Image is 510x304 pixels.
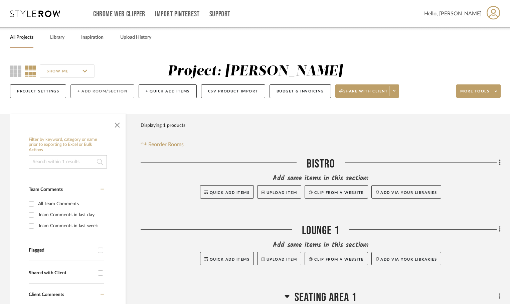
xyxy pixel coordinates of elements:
[210,191,250,195] span: Quick Add Items
[38,221,102,231] div: Team Comments in last week
[141,174,501,183] div: Add some items in this section:
[10,84,66,98] button: Project Settings
[460,89,489,99] span: More tools
[29,270,95,276] div: Shared with Client
[335,84,399,98] button: Share with client
[141,119,185,132] div: Displaying 1 products
[70,84,134,98] button: + Add Room/Section
[29,155,107,169] input: Search within 1 results
[141,241,501,250] div: Add some items in this section:
[270,84,331,98] button: Budget & Invoicing
[456,84,501,98] button: More tools
[148,140,184,148] span: Reorder Rooms
[155,11,200,17] a: Import Pinterest
[141,140,184,148] button: Reorder Rooms
[200,185,254,199] button: Quick Add Items
[339,89,388,99] span: Share with client
[257,185,301,199] button: Upload Item
[201,84,265,98] button: CSV Product Import
[257,252,301,265] button: Upload Item
[81,33,104,42] a: Inspiration
[93,11,145,17] a: Chrome Web Clipper
[424,10,482,18] span: Hello, [PERSON_NAME]
[120,33,151,42] a: Upload History
[210,258,250,261] span: Quick Add Items
[29,187,63,192] span: Team Comments
[111,117,124,130] button: Close
[305,252,368,265] button: Clip from a website
[29,248,95,253] div: Flagged
[371,185,442,199] button: Add via your libraries
[50,33,64,42] a: Library
[168,64,343,78] div: Project: [PERSON_NAME]
[38,199,102,209] div: All Team Comments
[305,185,368,199] button: Clip from a website
[200,252,254,265] button: Quick Add Items
[139,84,197,98] button: + Quick Add Items
[209,11,230,17] a: Support
[38,210,102,220] div: Team Comments in last day
[10,33,33,42] a: All Projects
[29,137,107,153] h6: Filter by keyword, category or name prior to exporting to Excel or Bulk Actions
[371,252,442,265] button: Add via your libraries
[29,292,64,297] span: Client Comments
